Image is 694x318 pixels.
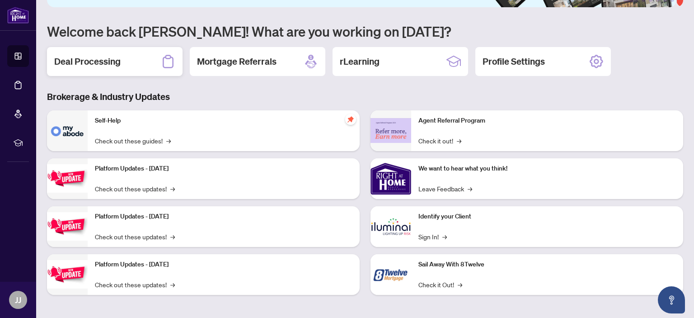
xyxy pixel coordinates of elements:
a: Leave Feedback→ [418,184,472,194]
a: Check out these guides!→ [95,136,171,146]
a: Check out these updates!→ [95,232,175,242]
span: → [442,232,447,242]
span: → [468,184,472,194]
p: Platform Updates - [DATE] [95,212,352,222]
p: Sail Away With 8Twelve [418,260,676,270]
span: JJ [15,294,21,306]
span: → [166,136,171,146]
a: Check out these updates!→ [95,184,175,194]
img: logo [7,7,29,24]
img: Platform Updates - July 8, 2025 [47,212,88,241]
img: Platform Updates - June 23, 2025 [47,260,88,289]
h2: Profile Settings [483,55,545,68]
img: Self-Help [47,110,88,151]
p: Identify your Client [418,212,676,222]
span: pushpin [345,114,356,125]
h2: rLearning [340,55,380,68]
span: → [170,280,175,290]
h3: Brokerage & Industry Updates [47,90,683,103]
img: Sail Away With 8Twelve [370,254,411,295]
span: → [457,136,461,146]
h2: Deal Processing [54,55,121,68]
button: Open asap [658,286,685,313]
p: Platform Updates - [DATE] [95,164,352,174]
img: Identify your Client [370,206,411,247]
p: We want to hear what you think! [418,164,676,174]
h2: Mortgage Referrals [197,55,277,68]
img: Agent Referral Program [370,118,411,143]
span: → [170,184,175,194]
a: Sign In!→ [418,232,447,242]
h1: Welcome back [PERSON_NAME]! What are you working on [DATE]? [47,23,683,40]
span: → [170,232,175,242]
p: Agent Referral Program [418,116,676,126]
a: Check it out!→ [418,136,461,146]
a: Check out these updates!→ [95,280,175,290]
span: → [458,280,462,290]
p: Platform Updates - [DATE] [95,260,352,270]
img: Platform Updates - July 21, 2025 [47,164,88,193]
img: We want to hear what you think! [370,158,411,199]
p: Self-Help [95,116,352,126]
a: Check it Out!→ [418,280,462,290]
